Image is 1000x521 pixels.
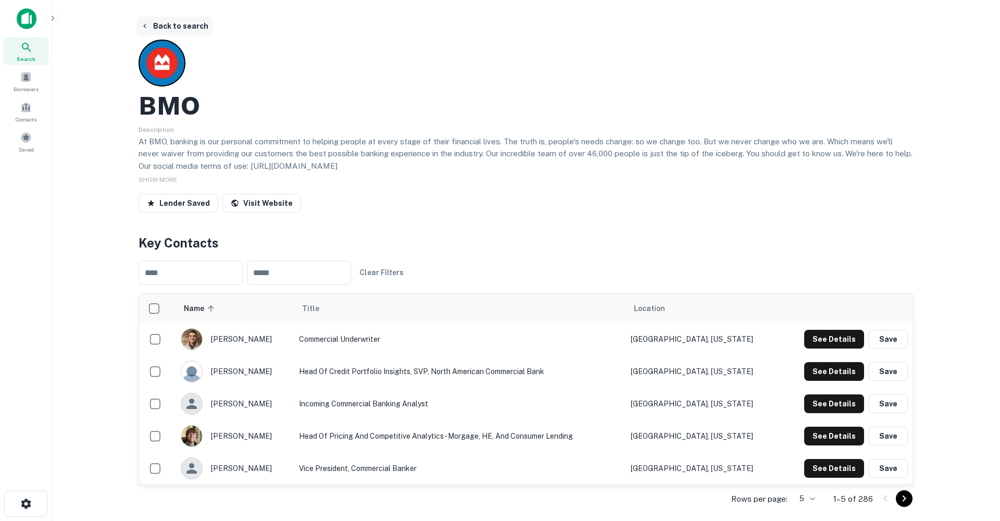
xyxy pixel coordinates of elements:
p: 1–5 of 286 [833,493,873,505]
span: Location [634,302,665,315]
button: See Details [804,394,864,413]
button: See Details [804,459,864,478]
div: scrollable content [139,294,913,485]
h4: Key Contacts [139,233,914,252]
td: Head of Pricing and Competitive Analytics - Morgage, HE, and Consumer Lending [294,420,625,452]
span: SHOW MORE [139,176,177,183]
span: Description [139,126,174,133]
span: Search [17,55,35,63]
button: See Details [804,330,864,349]
button: Save [868,394,908,413]
th: Title [294,294,625,323]
p: Rows per page: [731,493,787,505]
th: Name [176,294,294,323]
span: Saved [19,145,34,154]
button: Lender Saved [139,194,218,213]
td: [GEOGRAPHIC_DATA], [US_STATE] [626,420,780,452]
span: Name [184,302,218,315]
td: Vice President, Commercial Banker [294,452,625,485]
a: Saved [3,128,49,156]
button: Save [868,362,908,381]
td: Incoming Commercial Banking Analyst [294,388,625,420]
button: Go to next page [896,490,913,507]
div: 5 [792,491,817,506]
div: [PERSON_NAME] [181,393,289,415]
td: Commercial Underwriter [294,323,625,355]
a: Contacts [3,97,49,126]
td: [GEOGRAPHIC_DATA], [US_STATE] [626,452,780,485]
button: See Details [804,427,864,445]
h2: BMO [139,91,200,121]
img: 9c8pery4andzj6ohjkjp54ma2 [181,361,202,382]
p: At BMO, banking is our personal commitment to helping people at every stage of their financial li... [139,135,914,172]
td: [GEOGRAPHIC_DATA], [US_STATE] [626,323,780,355]
a: Borrowers [3,67,49,95]
button: Save [868,427,908,445]
img: capitalize-icon.png [17,8,36,29]
span: Title [302,302,333,315]
span: Borrowers [14,85,39,93]
a: Search [3,37,49,65]
div: [PERSON_NAME] [181,328,289,350]
a: Visit Website [222,194,301,213]
td: [GEOGRAPHIC_DATA], [US_STATE] [626,355,780,388]
button: Save [868,459,908,478]
button: Back to search [136,17,213,35]
img: 1668384303558 [181,329,202,350]
img: 1635206549454 [181,426,202,446]
td: Head of Credit Portfolio Insights, SVP, North American Commercial Bank [294,355,625,388]
button: Clear Filters [355,263,408,282]
button: See Details [804,362,864,381]
th: Location [626,294,780,323]
button: Save [868,330,908,349]
div: [PERSON_NAME] [181,457,289,479]
div: [PERSON_NAME] [181,425,289,447]
div: [PERSON_NAME] [181,361,289,382]
span: Contacts [16,115,36,123]
td: [GEOGRAPHIC_DATA], [US_STATE] [626,388,780,420]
